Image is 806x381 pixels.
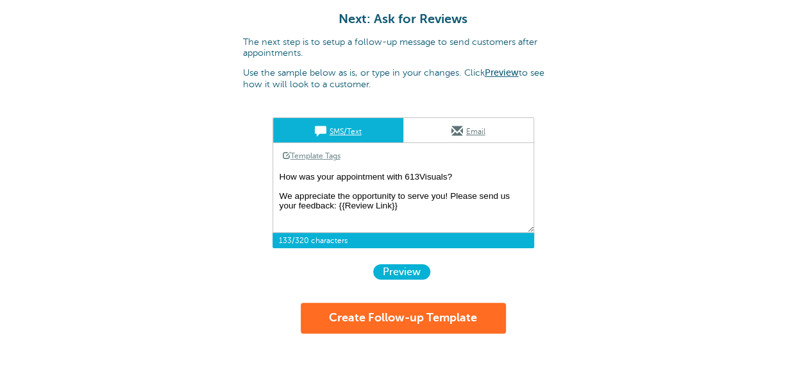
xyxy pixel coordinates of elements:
a: SMS/Text [273,118,403,142]
a: Email [403,118,533,142]
button: Create Follow-up Template [301,303,506,334]
textarea: How was your appointment with 613Visuals? We appreciate the opportunity to serve you! Please send... [273,169,534,233]
a: Preview [373,266,433,278]
h1: Next: Ask for Reviews [243,12,564,27]
span: Preview [373,264,430,280]
p: The next step is to setup a follow-up message to send customers after appointments. [243,37,564,59]
a: Template Tags [273,143,350,168]
span: 133/320 characters [273,233,534,248]
a: Preview [485,67,519,78]
p: Use the sample below as is, or type in your changes. Click to see how it will look to a customer. [243,67,564,90]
